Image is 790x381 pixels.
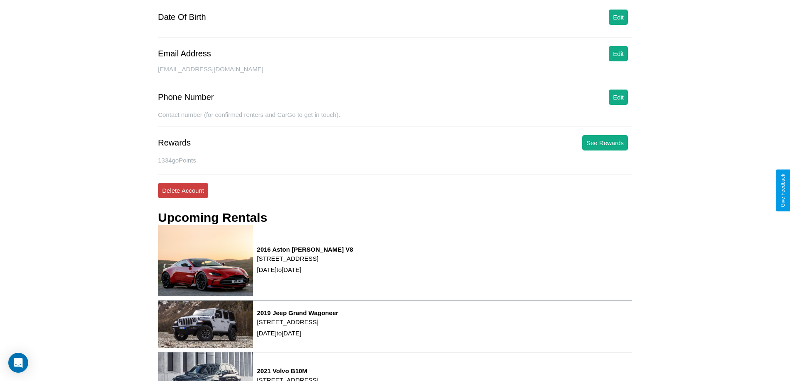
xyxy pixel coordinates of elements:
button: See Rewards [582,135,628,150]
p: [STREET_ADDRESS] [257,253,353,264]
div: Give Feedback [780,174,786,207]
button: Delete Account [158,183,208,198]
button: Edit [609,90,628,105]
img: rental [158,301,253,348]
h3: 2021 Volvo B10M [257,367,318,374]
div: Email Address [158,49,211,58]
button: Edit [609,10,628,25]
div: Date Of Birth [158,12,206,22]
div: Phone Number [158,92,214,102]
p: 1334 goPoints [158,155,632,166]
div: Open Intercom Messenger [8,353,28,373]
img: rental [158,225,253,296]
div: Contact number (for confirmed renters and CarGo to get in touch). [158,111,632,127]
h3: 2016 Aston [PERSON_NAME] V8 [257,246,353,253]
button: Edit [609,46,628,61]
h3: Upcoming Rentals [158,211,267,225]
p: [STREET_ADDRESS] [257,316,338,328]
h3: 2019 Jeep Grand Wagoneer [257,309,338,316]
div: [EMAIL_ADDRESS][DOMAIN_NAME] [158,66,632,81]
p: [DATE] to [DATE] [257,328,338,339]
div: Rewards [158,138,191,148]
p: [DATE] to [DATE] [257,264,353,275]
